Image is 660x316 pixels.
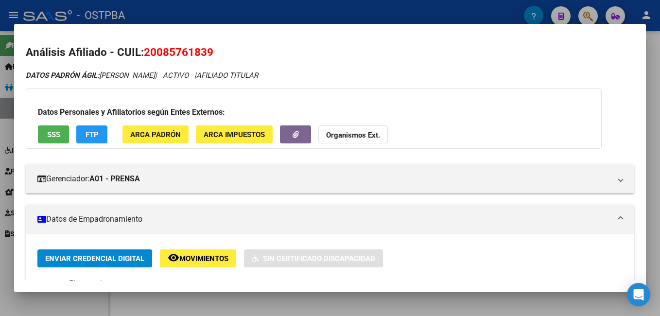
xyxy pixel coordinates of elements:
mat-expansion-panel-header: Datos de Empadronamiento [26,205,634,234]
button: Sin Certificado Discapacidad [244,249,383,267]
h3: Datos Personales y Afiliatorios según Entes Externos: [38,106,590,118]
strong: Organismos Ext. [326,131,380,140]
span: AFILIADO TITULAR [196,71,258,80]
strong: Etiquetas: [37,279,69,288]
button: FTP [76,125,107,143]
mat-icon: remove_red_eye [168,252,179,263]
span: Sin Certificado Discapacidad [263,254,375,263]
button: Organismos Ext. [318,125,388,143]
h2: Análisis Afiliado - CUIL: [26,44,634,61]
span: 20085761839 [144,46,213,58]
span: [PERSON_NAME] [26,71,155,80]
strong: DATOS PADRÓN ÁGIL: [26,71,99,80]
i: | ACTIVO | [26,71,258,80]
button: Movimientos [160,249,236,267]
span: Movimientos [179,254,228,263]
span: SSS [47,130,60,139]
span: ARCA Padrón [130,130,181,139]
div: Open Intercom Messenger [627,283,650,306]
span: Capitado - [77,279,110,288]
mat-panel-title: Gerenciador: [37,173,611,185]
strong: A01 - PRENSA [89,173,140,185]
button: Enviar Credencial Digital [37,249,152,267]
button: ARCA Padrón [122,125,189,143]
mat-expansion-panel-header: Gerenciador:A01 - PRENSA [26,164,634,193]
span: FTP [86,130,99,139]
mat-panel-title: Datos de Empadronamiento [37,213,611,225]
button: ARCA Impuestos [196,125,273,143]
span: Enviar Credencial Digital [45,254,144,263]
span: ARCA Impuestos [204,130,265,139]
button: SSS [38,125,69,143]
